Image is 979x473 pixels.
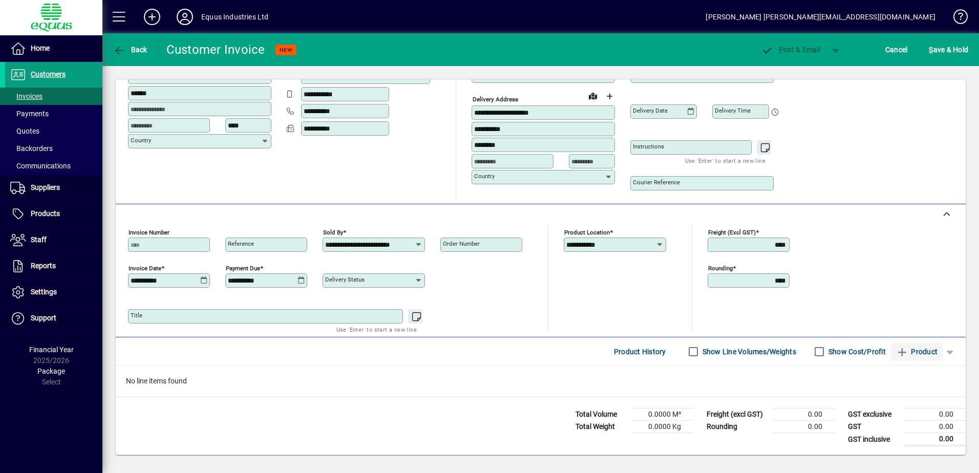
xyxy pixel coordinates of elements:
[700,347,796,357] label: Show Line Volumes/Weights
[904,433,966,446] td: 0.00
[31,314,56,322] span: Support
[633,143,664,150] mat-label: Instructions
[632,421,693,433] td: 0.0000 Kg
[31,70,66,78] span: Customers
[166,41,265,58] div: Customer Invoice
[113,46,147,54] span: Back
[37,367,65,375] span: Package
[614,343,666,360] span: Product History
[564,229,610,236] mat-label: Product location
[5,140,102,157] a: Backorders
[5,36,102,61] a: Home
[946,2,966,35] a: Knowledge Base
[891,342,943,361] button: Product
[708,265,733,272] mat-label: Rounding
[102,40,159,59] app-page-header-button: Back
[756,40,825,59] button: Post & Email
[843,408,904,421] td: GST exclusive
[5,157,102,175] a: Communications
[5,279,102,305] a: Settings
[904,421,966,433] td: 0.00
[226,265,260,272] mat-label: Payment due
[610,342,670,361] button: Product History
[708,229,756,236] mat-label: Freight (excl GST)
[761,46,820,54] span: ost & Email
[10,162,71,170] span: Communications
[10,127,39,135] span: Quotes
[685,155,765,166] mat-hint: Use 'Enter' to start a new line
[31,288,57,296] span: Settings
[5,201,102,227] a: Products
[773,421,835,433] td: 0.00
[10,144,53,153] span: Backorders
[5,105,102,122] a: Payments
[701,421,773,433] td: Rounding
[31,235,47,244] span: Staff
[168,8,201,26] button: Profile
[826,347,886,357] label: Show Cost/Profit
[633,107,668,114] mat-label: Delivery date
[10,92,42,100] span: Invoices
[5,253,102,279] a: Reports
[5,227,102,253] a: Staff
[701,408,773,421] td: Freight (excl GST)
[136,8,168,26] button: Add
[31,262,56,270] span: Reports
[5,175,102,201] a: Suppliers
[280,47,292,53] span: NEW
[715,107,751,114] mat-label: Delivery time
[926,40,971,59] button: Save & Hold
[323,229,343,236] mat-label: Sold by
[779,46,783,54] span: P
[773,408,835,421] td: 0.00
[228,240,254,247] mat-label: Reference
[633,179,680,186] mat-label: Courier Reference
[129,265,161,272] mat-label: Invoice date
[885,41,908,58] span: Cancel
[929,41,968,58] span: ave & Hold
[570,421,632,433] td: Total Weight
[131,312,142,319] mat-label: Title
[129,229,169,236] mat-label: Invoice number
[29,346,74,354] span: Financial Year
[843,433,904,446] td: GST inclusive
[883,40,910,59] button: Cancel
[111,40,150,59] button: Back
[5,122,102,140] a: Quotes
[904,408,966,421] td: 0.00
[5,306,102,331] a: Support
[131,137,151,144] mat-label: Country
[31,183,60,191] span: Suppliers
[632,408,693,421] td: 0.0000 M³
[570,408,632,421] td: Total Volume
[474,173,495,180] mat-label: Country
[5,88,102,105] a: Invoices
[585,88,601,104] a: View on map
[601,88,618,104] button: Choose address
[443,240,480,247] mat-label: Order number
[706,9,935,25] div: [PERSON_NAME] [PERSON_NAME][EMAIL_ADDRESS][DOMAIN_NAME]
[116,365,966,397] div: No line items found
[843,421,904,433] td: GST
[896,343,938,360] span: Product
[929,46,933,54] span: S
[201,9,269,25] div: Equus Industries Ltd
[10,110,49,118] span: Payments
[31,44,50,52] span: Home
[31,209,60,218] span: Products
[336,324,417,335] mat-hint: Use 'Enter' to start a new line
[325,276,365,283] mat-label: Delivery status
